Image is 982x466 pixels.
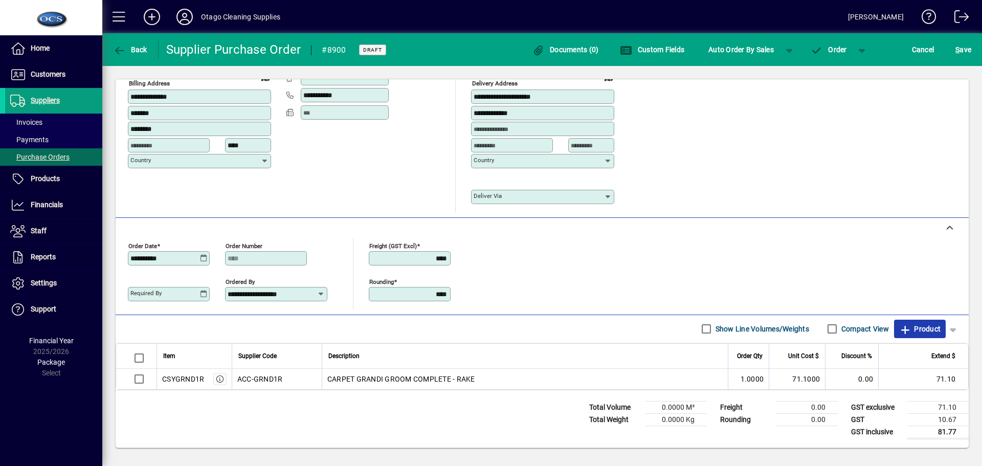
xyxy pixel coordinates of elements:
[369,242,417,249] mat-label: Freight (GST excl)
[31,253,56,261] span: Reports
[715,401,776,413] td: Freight
[947,2,969,35] a: Logout
[846,413,907,426] td: GST
[846,401,907,413] td: GST exclusive
[907,413,969,426] td: 10.67
[31,44,50,52] span: Home
[10,118,42,126] span: Invoices
[907,401,969,413] td: 71.10
[776,401,838,413] td: 0.00
[532,46,599,54] span: Documents (0)
[584,413,645,426] td: Total Weight
[931,350,955,362] span: Extend $
[788,350,819,362] span: Unit Cost $
[257,69,274,85] a: View on map
[914,2,936,35] a: Knowledge Base
[31,279,57,287] span: Settings
[5,166,102,192] a: Products
[162,374,204,384] div: CSYGRND1R
[5,297,102,322] a: Support
[163,350,175,362] span: Item
[846,426,907,438] td: GST inclusive
[5,114,102,131] a: Invoices
[31,201,63,209] span: Financials
[238,350,277,362] span: Supplier Code
[113,46,147,54] span: Back
[168,8,201,26] button: Profile
[37,358,65,366] span: Package
[769,369,825,389] td: 71.1000
[5,271,102,296] a: Settings
[912,41,934,58] span: Cancel
[327,374,475,384] span: CARPET GRANDI GROOM COMPLETE - RAKE
[825,369,878,389] td: 0.00
[474,192,502,199] mat-label: Deliver via
[953,40,974,59] button: Save
[166,41,301,58] div: Supplier Purchase Order
[776,413,838,426] td: 0.00
[617,40,687,59] button: Custom Fields
[737,350,763,362] span: Order Qty
[955,46,959,54] span: S
[5,36,102,61] a: Home
[5,131,102,148] a: Payments
[201,9,280,25] div: Otago Cleaning Supplies
[839,324,889,334] label: Compact View
[226,278,255,285] mat-label: Ordered by
[907,426,969,438] td: 81.77
[620,46,684,54] span: Custom Fields
[909,40,937,59] button: Cancel
[102,40,159,59] app-page-header-button: Back
[841,350,872,362] span: Discount %
[955,41,971,58] span: ave
[894,320,946,338] button: Product
[645,401,707,413] td: 0.0000 M³
[29,337,74,345] span: Financial Year
[5,148,102,166] a: Purchase Orders
[322,42,346,58] div: #8900
[232,369,322,389] td: ACC-GRND1R
[806,40,852,59] button: Order
[136,8,168,26] button: Add
[5,192,102,218] a: Financials
[363,47,382,53] span: Draft
[31,227,47,235] span: Staff
[530,40,601,59] button: Documents (0)
[645,413,707,426] td: 0.0000 Kg
[474,157,494,164] mat-label: Country
[130,157,151,164] mat-label: Country
[584,401,645,413] td: Total Volume
[703,40,779,59] button: Auto Order By Sales
[226,242,262,249] mat-label: Order number
[31,70,65,78] span: Customers
[728,369,769,389] td: 1.0000
[713,324,809,334] label: Show Line Volumes/Weights
[130,290,162,297] mat-label: Required by
[31,96,60,104] span: Suppliers
[600,69,617,85] a: View on map
[878,369,968,389] td: 71.10
[5,245,102,270] a: Reports
[848,9,904,25] div: [PERSON_NAME]
[110,40,150,59] button: Back
[811,46,847,54] span: Order
[31,305,56,313] span: Support
[5,62,102,87] a: Customers
[5,218,102,244] a: Staff
[899,321,941,337] span: Product
[708,41,774,58] span: Auto Order By Sales
[715,413,776,426] td: Rounding
[128,242,157,249] mat-label: Order date
[10,153,70,161] span: Purchase Orders
[10,136,49,144] span: Payments
[328,350,360,362] span: Description
[31,174,60,183] span: Products
[369,278,394,285] mat-label: Rounding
